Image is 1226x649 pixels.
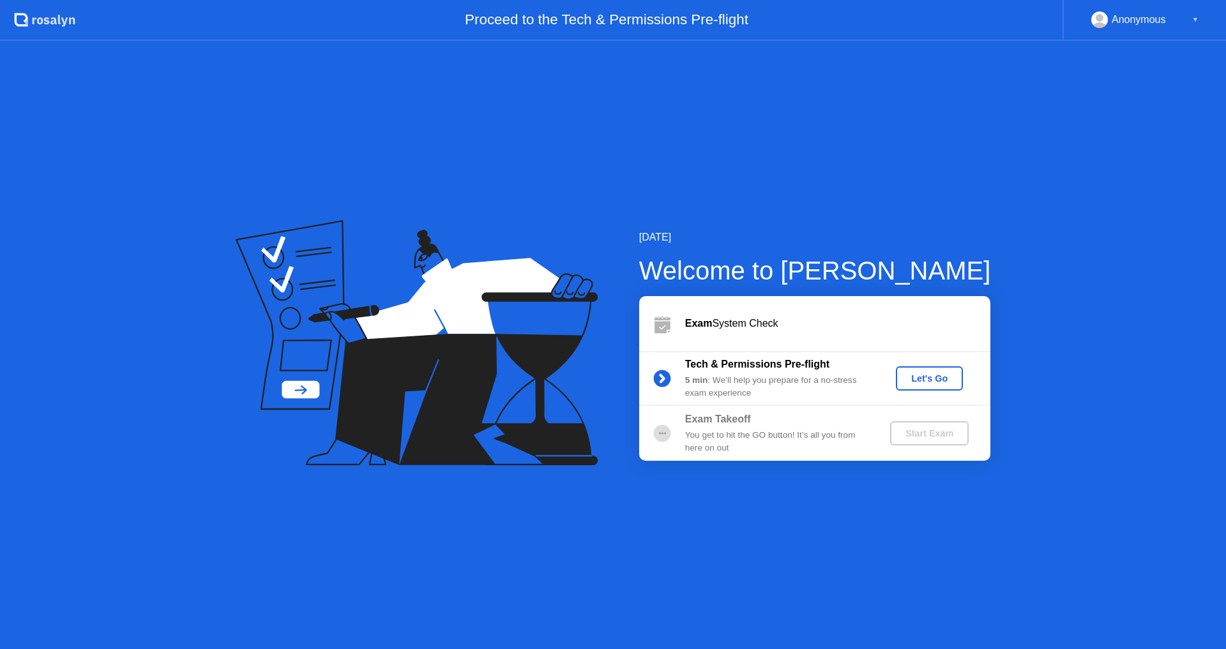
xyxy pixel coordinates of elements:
div: Let's Go [901,373,958,384]
b: Exam [685,318,713,329]
div: Start Exam [895,428,964,438]
div: [DATE] [639,230,991,245]
b: Tech & Permissions Pre-flight [685,359,829,369]
b: Exam Takeoff [685,414,751,424]
div: Welcome to [PERSON_NAME] [639,251,991,290]
div: Anonymous [1112,11,1166,28]
b: 5 min [685,375,708,385]
button: Let's Go [896,366,963,391]
div: You get to hit the GO button! It’s all you from here on out [685,429,869,455]
div: : We’ll help you prepare for a no-stress exam experience [685,374,869,400]
div: System Check [685,316,990,331]
div: ▼ [1192,11,1199,28]
button: Start Exam [890,421,969,445]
